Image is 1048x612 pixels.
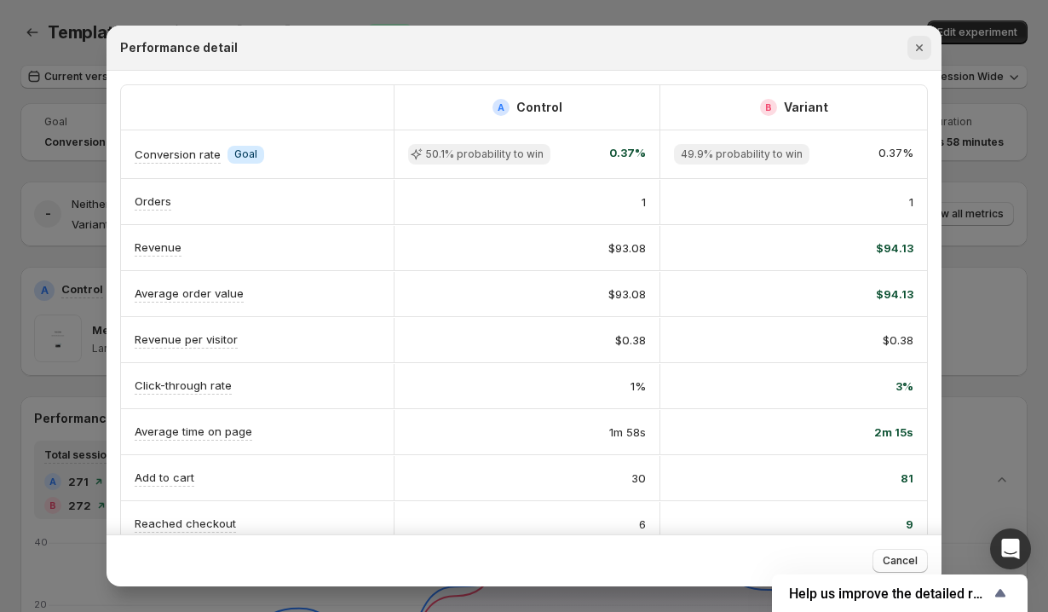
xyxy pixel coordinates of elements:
h2: A [498,102,504,113]
span: Help us improve the detailed report for A/B campaigns [789,586,990,602]
span: $93.08 [608,240,646,257]
span: $94.13 [876,240,913,257]
p: Average order value [135,285,244,302]
p: Revenue [135,239,181,256]
p: Click-through rate [135,377,232,394]
p: Average time on page [135,423,252,440]
span: 3% [895,378,913,395]
span: 1% [631,378,646,395]
h2: Performance detail [120,39,238,56]
span: 49.9% probability to win [681,147,803,161]
button: Close [907,36,931,60]
span: 0.37% [878,144,913,165]
h2: B [765,102,772,113]
p: Conversion rate [135,146,221,163]
span: $0.38 [883,332,913,349]
p: Revenue per visitor [135,331,238,348]
span: $94.13 [876,286,913,303]
span: 0.37% [609,144,646,165]
span: $93.08 [608,286,646,303]
h2: Variant [784,99,828,116]
span: Goal [234,147,257,161]
span: 1 [642,193,646,211]
span: 50.1% probability to win [425,147,544,161]
button: Show survey - Help us improve the detailed report for A/B campaigns [789,583,1011,603]
span: $0.38 [615,332,646,349]
p: Reached checkout [135,515,236,532]
span: 9 [906,516,913,533]
p: Orders [135,193,171,210]
h2: Control [516,99,562,116]
span: 1 [909,193,913,211]
div: Open Intercom Messenger [990,528,1031,569]
span: 81 [901,470,913,487]
span: 2m 15s [874,424,913,441]
span: 30 [631,470,646,487]
span: Cancel [883,554,918,568]
span: 6 [639,516,646,533]
span: 1m 58s [609,424,646,441]
button: Cancel [872,549,928,573]
p: Add to cart [135,469,194,486]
